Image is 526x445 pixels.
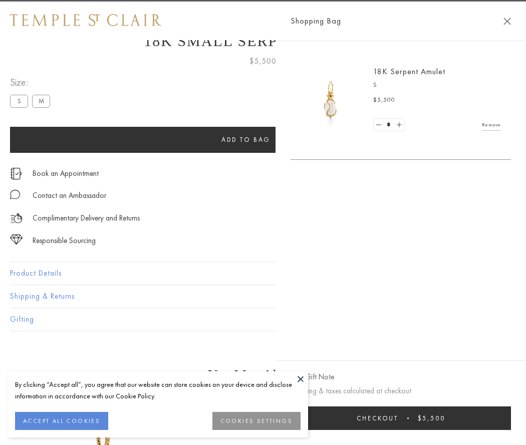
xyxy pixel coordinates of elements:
button: Gifting [10,308,516,331]
div: Responsible Sourcing [33,235,96,247]
button: Shipping & Returns [10,285,516,308]
div: Contact an Ambassador [33,189,106,202]
span: Size: [10,74,54,91]
h1: 18K Small Serpent Amulet [10,33,516,50]
a: Book an Appointment [33,168,99,179]
span: $5,500 [418,414,445,422]
label: S [10,95,28,107]
span: $5,500 [373,95,395,105]
p: S [373,80,501,90]
img: icon_delivery.svg [10,212,23,225]
p: Complimentary Delivery and Returns [33,212,140,225]
span: $5,500 [249,55,277,68]
button: Add Gift Note [291,371,334,383]
span: Shopping Bag [291,15,341,28]
span: Add to bag [221,135,271,144]
a: Set quantity to 0 [374,119,384,131]
button: Product Details [10,262,516,285]
img: icon_appointment.svg [10,168,22,179]
button: ACCEPT ALL COOKIES [15,412,108,430]
p: Shipping & taxes calculated at checkout [291,385,511,397]
button: Add to bag [10,127,482,153]
img: P51836-E11SERPPV [301,70,361,130]
button: COOKIES SETTINGS [212,412,301,430]
a: Remove [482,119,501,130]
img: MessageIcon-01_2.svg [10,189,20,199]
div: By clicking “Accept all”, you agree that our website can store cookies on your device and disclos... [15,379,301,402]
img: Temple St. Clair [10,14,161,26]
label: M [32,95,50,107]
span: Checkout [357,414,398,422]
button: Close Shopping Bag [503,18,511,25]
a: 18K Serpent Amulet [373,66,445,77]
a: Set quantity to 2 [394,119,404,131]
button: Checkout $5,500 [291,406,511,430]
h3: You May Also Like [25,367,501,383]
img: icon_sourcing.svg [10,235,23,245]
